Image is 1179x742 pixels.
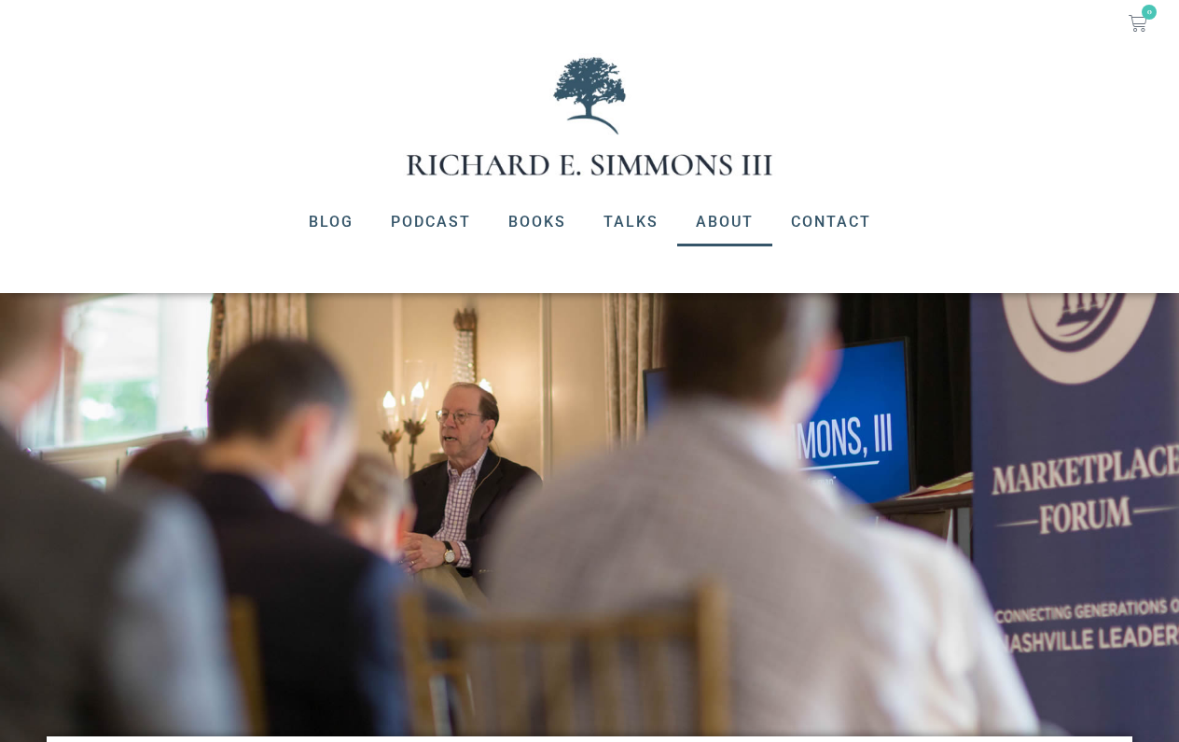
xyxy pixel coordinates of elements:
a: Blog [290,198,372,246]
a: Podcast [372,198,490,246]
a: Contact [772,198,890,246]
a: About [677,198,772,246]
a: Talks [585,198,677,246]
a: 0 [1106,3,1170,44]
a: Books [490,198,585,246]
span: 0 [1142,5,1157,20]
